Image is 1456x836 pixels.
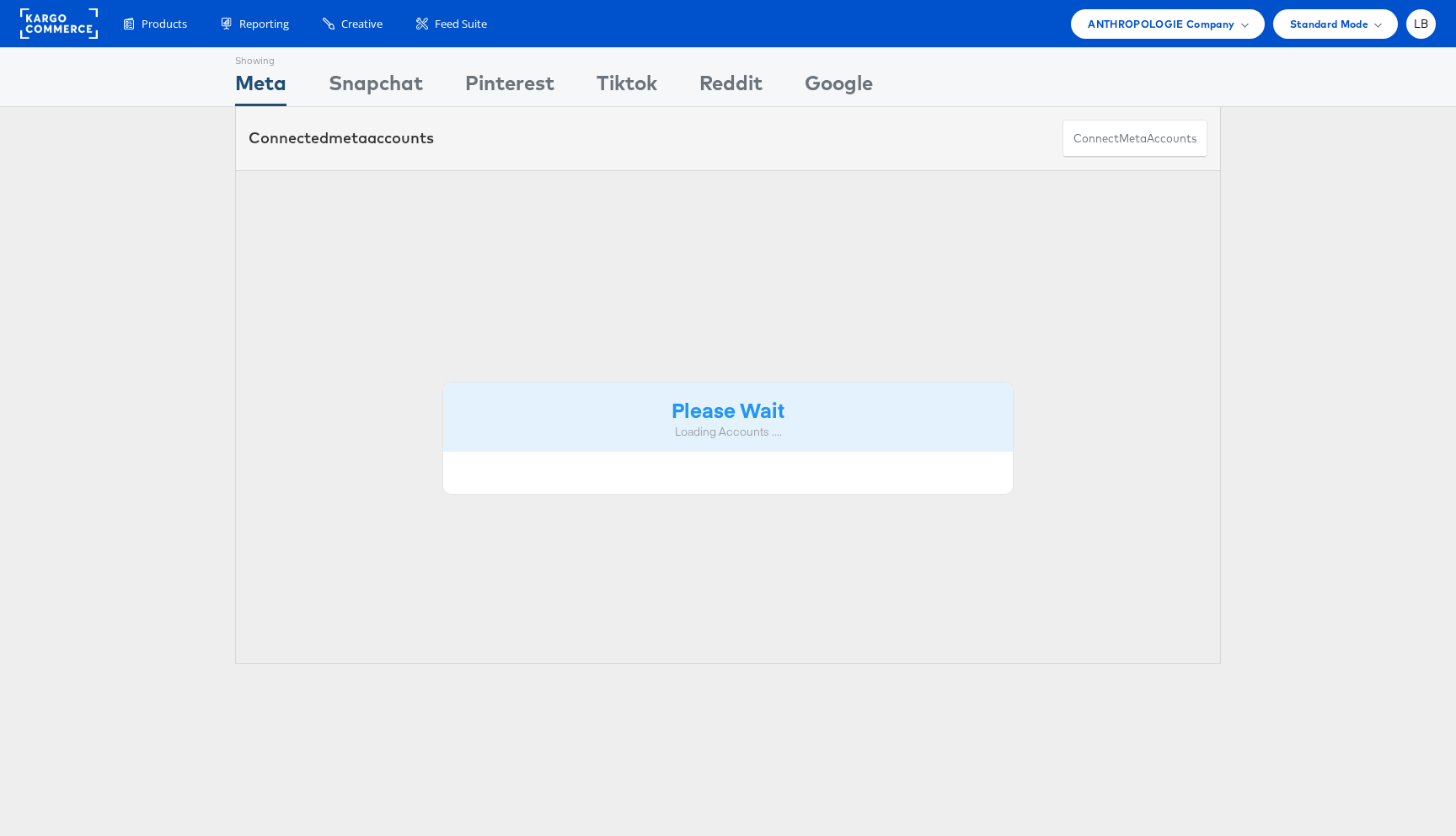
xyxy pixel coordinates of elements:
[435,16,487,32] span: Feed Suite
[699,68,763,106] div: Reddit
[142,16,187,32] span: Products
[235,48,286,68] div: Showing
[1063,120,1207,158] button: ConnectmetaAccounts
[597,68,657,106] div: Tiktok
[465,68,554,106] div: Pinterest
[329,128,367,147] span: meta
[239,16,289,32] span: Reporting
[235,68,286,106] div: Meta
[341,16,383,32] span: Creative
[456,424,1000,440] div: Loading Accounts ....
[1088,15,1234,33] span: ANTHROPOLOGIE Company
[249,127,434,149] div: Connected accounts
[1414,19,1429,29] span: LB
[1290,15,1368,33] span: Standard Mode
[1119,131,1147,147] span: meta
[805,68,873,106] div: Google
[672,395,784,423] strong: Please Wait
[329,68,423,106] div: Snapchat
